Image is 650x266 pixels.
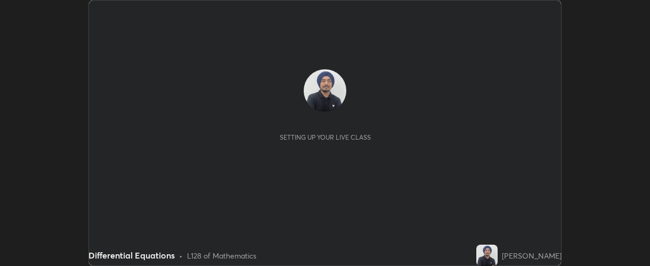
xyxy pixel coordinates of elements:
div: [PERSON_NAME] [502,250,562,261]
img: c630c694a5fb4b0a83fabb927f8589e5.jpg [476,245,498,266]
div: Differential Equations [88,249,175,262]
img: c630c694a5fb4b0a83fabb927f8589e5.jpg [304,69,346,112]
div: Setting up your live class [280,133,371,141]
div: • [179,250,183,261]
div: L128 of Mathematics [187,250,256,261]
